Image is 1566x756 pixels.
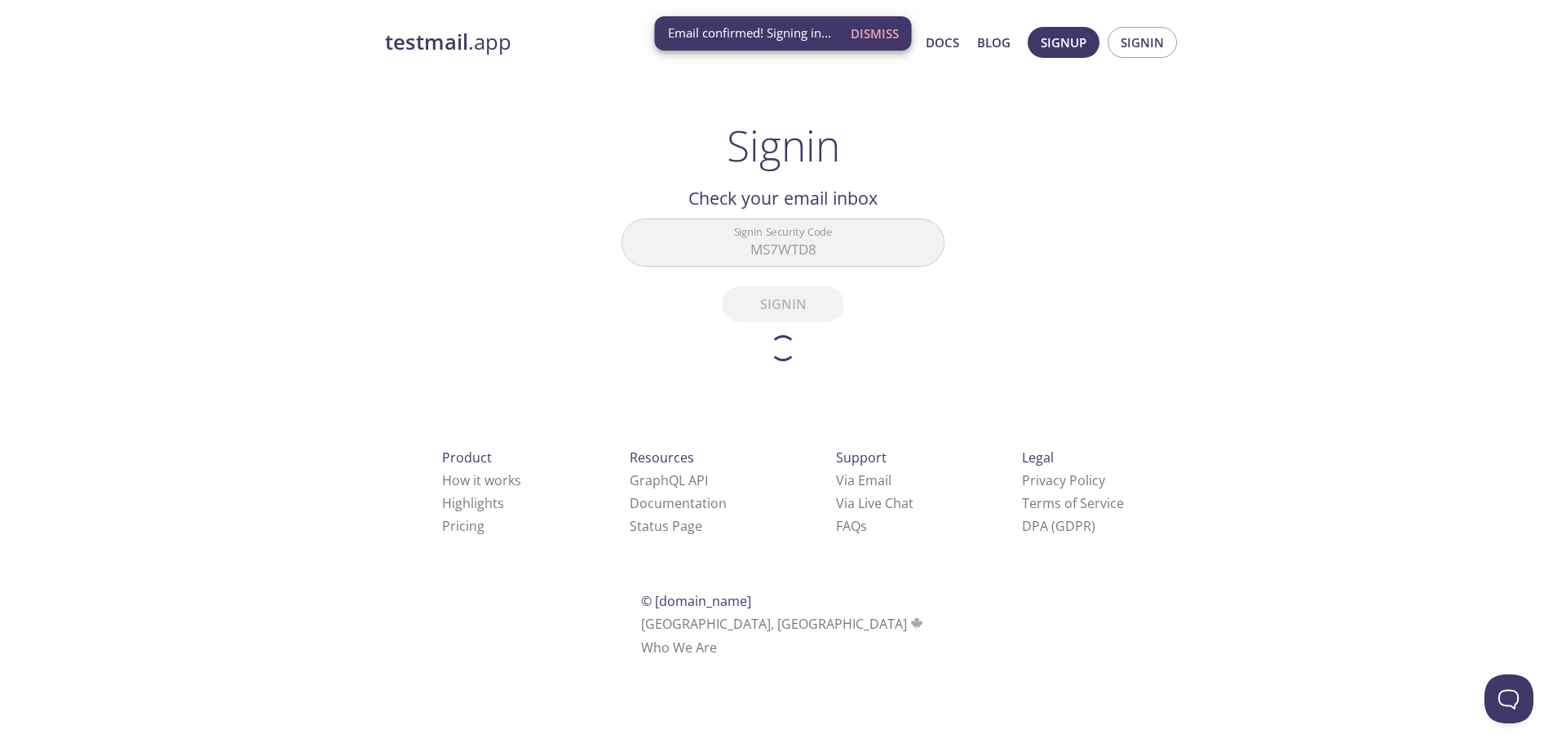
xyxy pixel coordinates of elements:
span: Product [442,449,492,466]
a: Privacy Policy [1022,471,1105,489]
a: Highlights [442,494,504,512]
span: s [860,517,867,535]
a: How it works [442,471,521,489]
iframe: Help Scout Beacon - Open [1484,674,1533,723]
a: DPA (GDPR) [1022,517,1095,535]
a: testmail.app [385,29,768,56]
button: Dismiss [844,18,905,49]
a: GraphQL API [630,471,708,489]
span: Legal [1022,449,1054,466]
a: Terms of Service [1022,494,1124,512]
a: Docs [926,32,959,53]
h2: Check your email inbox [622,184,944,212]
span: © [DOMAIN_NAME] [641,592,751,610]
span: Dismiss [851,23,899,44]
span: [GEOGRAPHIC_DATA], [GEOGRAPHIC_DATA] [641,615,926,633]
a: Documentation [630,494,727,512]
a: Status Page [630,517,702,535]
a: Pricing [442,517,484,535]
span: Signin [1121,32,1164,53]
a: Via Live Chat [836,494,913,512]
a: FAQ [836,517,867,535]
span: Email confirmed! Signing in... [668,24,831,42]
span: Signup [1041,32,1086,53]
a: Blog [977,32,1011,53]
h1: Signin [727,121,840,170]
button: Signin [1108,27,1177,58]
a: Who We Are [641,639,717,657]
strong: testmail [385,28,468,56]
span: Support [836,449,887,466]
a: Via Email [836,471,891,489]
button: Signup [1028,27,1099,58]
span: Resources [630,449,694,466]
